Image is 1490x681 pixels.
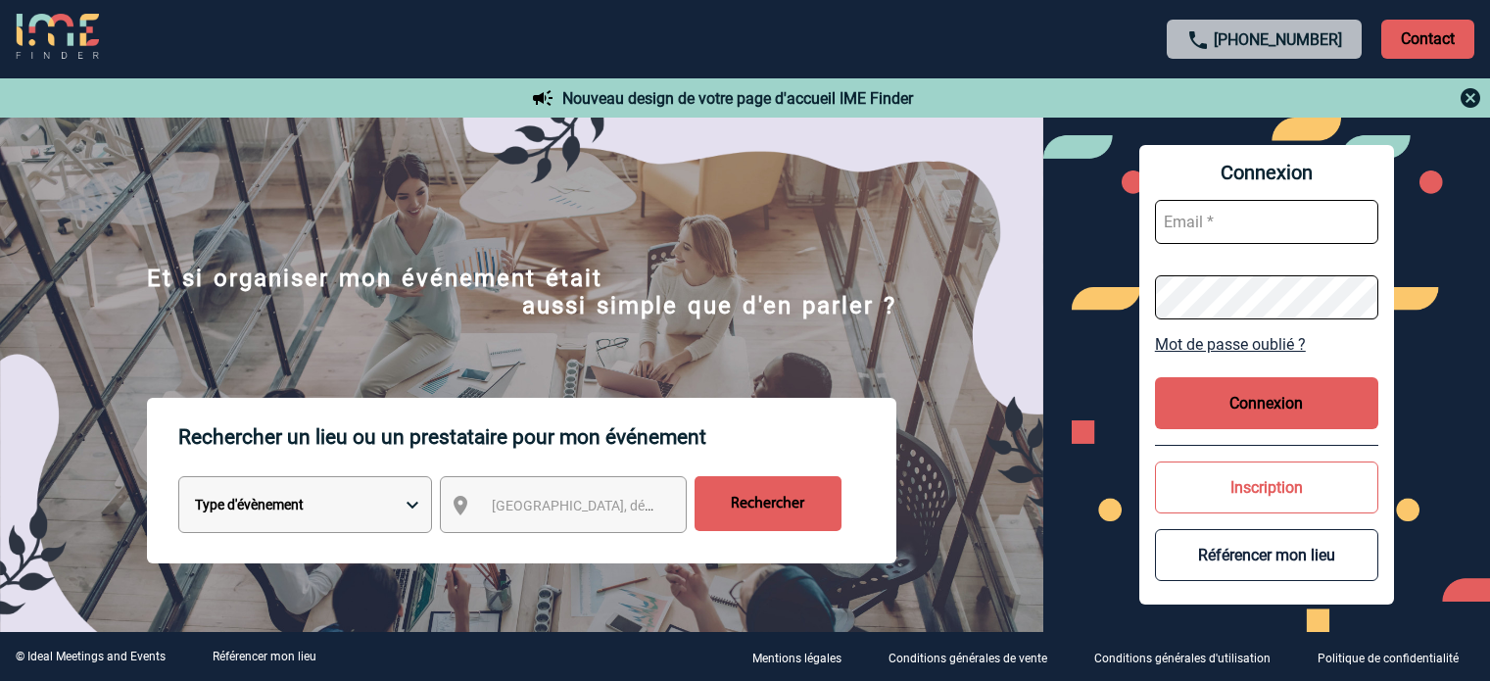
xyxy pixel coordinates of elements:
[16,650,166,663] div: © Ideal Meetings and Events
[213,650,316,663] a: Référencer mon lieu
[1155,161,1378,184] span: Connexion
[1155,462,1378,513] button: Inscription
[1318,652,1459,665] p: Politique de confidentialité
[1186,28,1210,52] img: call-24-px.png
[1155,335,1378,354] a: Mot de passe oublié ?
[1155,529,1378,581] button: Référencer mon lieu
[873,648,1079,666] a: Conditions générales de vente
[1302,648,1490,666] a: Politique de confidentialité
[178,398,896,476] p: Rechercher un lieu ou un prestataire pour mon événement
[752,652,841,665] p: Mentions légales
[1155,200,1378,244] input: Email *
[695,476,841,531] input: Rechercher
[1094,652,1271,665] p: Conditions générales d'utilisation
[889,652,1047,665] p: Conditions générales de vente
[1079,648,1302,666] a: Conditions générales d'utilisation
[1155,377,1378,429] button: Connexion
[1214,30,1342,49] a: [PHONE_NUMBER]
[1381,20,1474,59] p: Contact
[492,498,764,513] span: [GEOGRAPHIC_DATA], département, région...
[737,648,873,666] a: Mentions légales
